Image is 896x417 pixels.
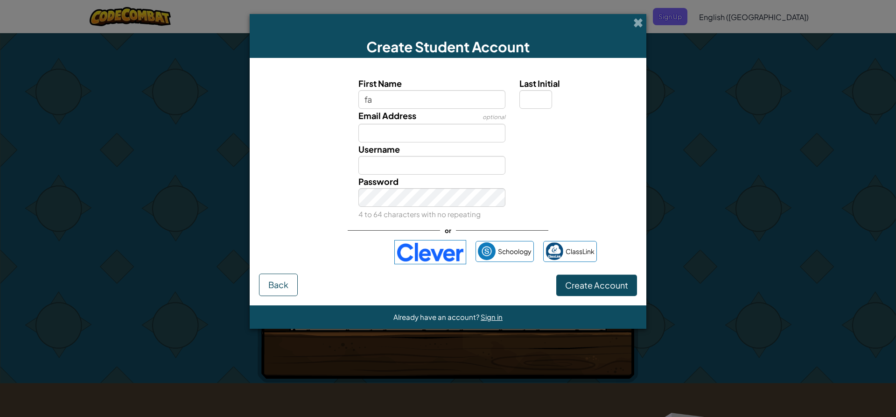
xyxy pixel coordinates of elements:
[259,274,298,296] button: Back
[565,280,628,290] span: Create Account
[481,312,503,321] a: Sign in
[546,242,563,260] img: classlink-logo-small.png
[358,144,400,155] span: Username
[478,242,496,260] img: schoology.png
[498,245,532,258] span: Schoology
[393,312,481,321] span: Already have an account?
[519,78,560,89] span: Last Initial
[268,279,288,290] span: Back
[358,176,399,187] span: Password
[483,113,505,120] span: optional
[566,245,595,258] span: ClassLink
[294,242,390,262] iframe: Sign in with Google Button
[366,38,530,56] span: Create Student Account
[556,275,637,296] button: Create Account
[358,210,481,219] small: 4 to 64 characters with no repeating
[358,78,402,89] span: First Name
[358,110,416,121] span: Email Address
[394,240,466,264] img: clever-logo-blue.png
[440,224,456,237] span: or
